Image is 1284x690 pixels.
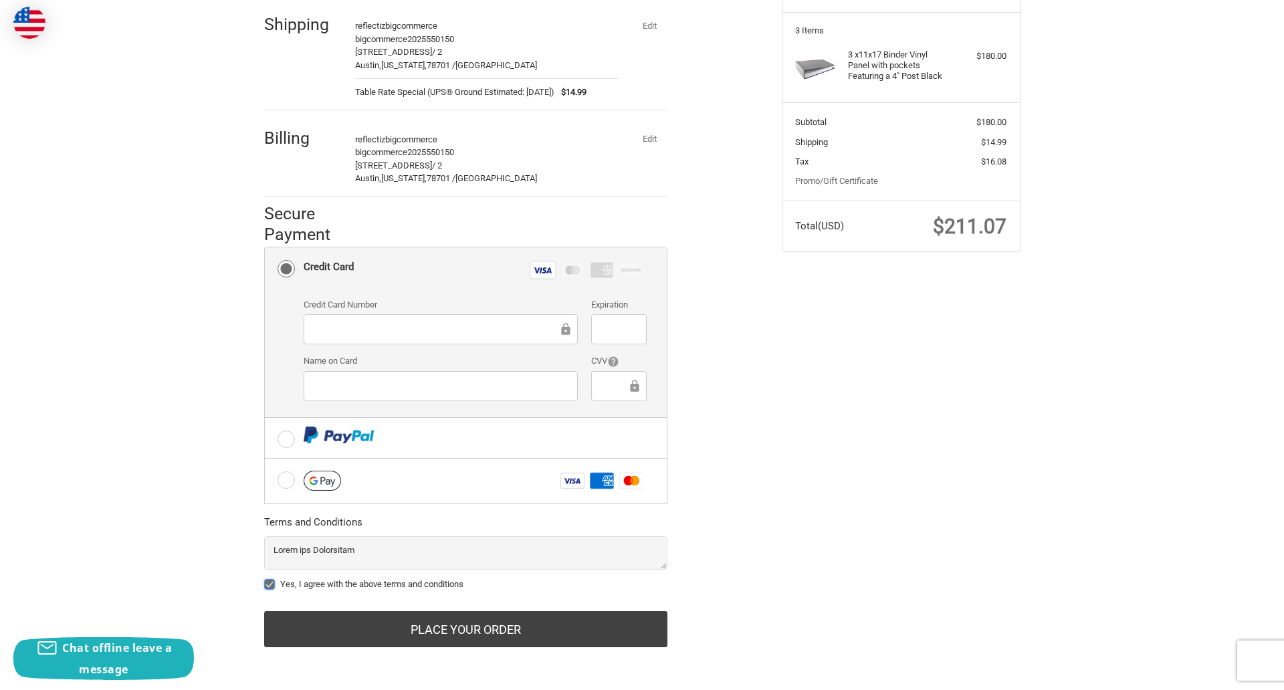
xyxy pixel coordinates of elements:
span: $14.99 [981,137,1006,147]
span: Austin, [355,173,381,183]
span: Subtotal [795,117,827,127]
span: Chat offline leave a message [62,641,172,677]
span: Table Rate Special (UPS® Ground Estimated: [DATE]) [355,86,554,99]
span: 78701 / [427,60,455,70]
span: 78701 / [427,173,455,183]
span: Tax [795,156,809,166]
span: $16.08 [981,156,1006,166]
span: Total (USD) [795,220,844,232]
span: bigcommerce [385,134,437,144]
span: [STREET_ADDRESS] [355,47,432,57]
span: [GEOGRAPHIC_DATA] [455,173,537,183]
span: / 2 [432,47,442,57]
span: [US_STATE], [381,60,427,70]
span: [US_STATE], [381,173,427,183]
div: $180.00 [954,49,1006,63]
span: / 2 [432,160,442,170]
legend: Terms and Conditions [264,515,362,536]
textarea: Lorem ips Dolorsitam Consectet adipisc Elit sed doei://tem.06i48.utl Etdolor ma aliq://eni.93a73.... [264,536,667,570]
span: [GEOGRAPHIC_DATA] [455,60,537,70]
button: Edit [633,16,667,35]
button: Place Your Order [264,611,667,647]
span: Austin, [355,60,381,70]
span: 2025550150 [407,34,454,44]
span: $14.99 [554,86,586,99]
h2: Secure Payment [264,203,354,245]
span: reflectiz [355,134,385,144]
button: Chat offline leave a message [13,637,194,680]
label: CVV [591,354,647,368]
label: Name on Card [304,354,578,368]
label: Expiration [591,298,647,312]
h2: Shipping [264,14,342,35]
h3: 3 Items [795,25,1006,36]
label: Yes, I agree with the above terms and conditions [264,579,667,590]
span: reflectiz [355,21,385,31]
iframe: Secure Credit Card Frame - Credit Card Number [313,322,558,337]
span: bigcommerce [385,21,437,31]
span: bigcommerce [355,34,407,44]
span: $211.07 [933,215,1006,238]
div: Credit Card [304,256,354,278]
img: Google Pay icon [304,471,341,491]
a: Promo/Gift Certificate [795,176,878,186]
span: bigcommerce [355,147,407,157]
span: Checkout [80,6,121,18]
iframe: Secure Credit Card Frame - CVV [601,378,627,394]
iframe: Secure Credit Card Frame - Expiration Date [601,322,637,337]
h4: 3 x 11x17 Binder Vinyl Panel with pockets Featuring a 4" Post Black [848,49,950,82]
span: $180.00 [976,117,1006,127]
span: 2025550150 [407,147,454,157]
h2: Billing [264,128,342,148]
img: PayPal icon [304,427,374,443]
span: Shipping [795,137,828,147]
img: duty and tax information for United States [13,7,45,39]
span: [STREET_ADDRESS] [355,160,432,170]
iframe: Secure Credit Card Frame - Cardholder Name [313,378,568,394]
label: Credit Card Number [304,298,578,312]
button: Edit [633,130,667,148]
